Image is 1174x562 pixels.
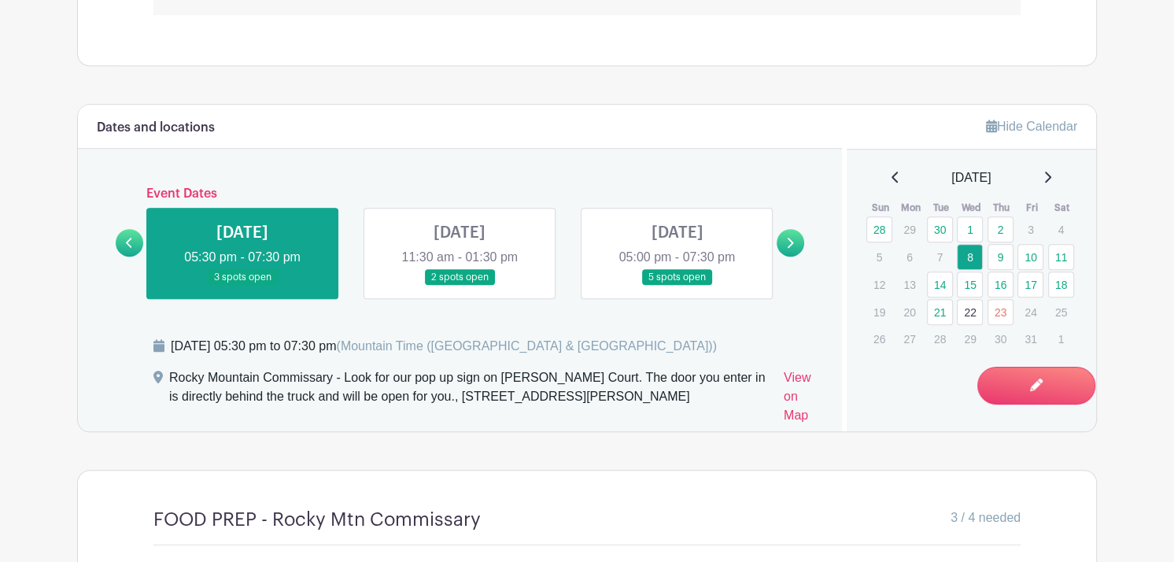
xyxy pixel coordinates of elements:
p: 1 [1048,327,1074,351]
p: 26 [866,327,892,351]
p: 3 [1017,217,1043,242]
a: View on Map [784,368,823,431]
th: Wed [956,200,987,216]
a: 14 [927,272,953,298]
a: 1 [957,216,983,242]
a: 16 [988,272,1013,298]
th: Sun [866,200,896,216]
p: 31 [1017,327,1043,351]
p: 29 [896,217,922,242]
a: 18 [1048,272,1074,298]
a: Hide Calendar [986,120,1077,133]
a: 23 [988,299,1013,325]
th: Fri [1017,200,1047,216]
a: 21 [927,299,953,325]
a: 8 [957,244,983,270]
a: 2 [988,216,1013,242]
p: 24 [1017,300,1043,324]
p: 13 [896,272,922,297]
span: 3 / 4 needed [951,508,1021,527]
h6: Dates and locations [97,120,215,135]
div: Rocky Mountain Commissary - Look for our pop up sign on [PERSON_NAME] Court. The door you enter i... [169,368,771,431]
p: 4 [1048,217,1074,242]
a: 10 [1017,244,1043,270]
span: [DATE] [951,168,991,187]
a: 30 [927,216,953,242]
div: [DATE] 05:30 pm to 07:30 pm [171,337,717,356]
th: Sat [1047,200,1078,216]
th: Mon [895,200,926,216]
p: 29 [957,327,983,351]
p: 27 [896,327,922,351]
p: 20 [896,300,922,324]
p: 30 [988,327,1013,351]
a: 11 [1048,244,1074,270]
p: 5 [866,245,892,269]
p: 7 [927,245,953,269]
p: 25 [1048,300,1074,324]
p: 6 [896,245,922,269]
span: (Mountain Time ([GEOGRAPHIC_DATA] & [GEOGRAPHIC_DATA])) [336,339,716,353]
a: 15 [957,272,983,298]
h4: FOOD PREP - Rocky Mtn Commissary [153,508,481,531]
a: 17 [1017,272,1043,298]
a: 9 [988,244,1013,270]
a: 28 [866,216,892,242]
p: 28 [927,327,953,351]
h6: Event Dates [143,187,777,202]
th: Thu [987,200,1017,216]
p: 19 [866,300,892,324]
a: 22 [957,299,983,325]
p: 12 [866,272,892,297]
th: Tue [926,200,957,216]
